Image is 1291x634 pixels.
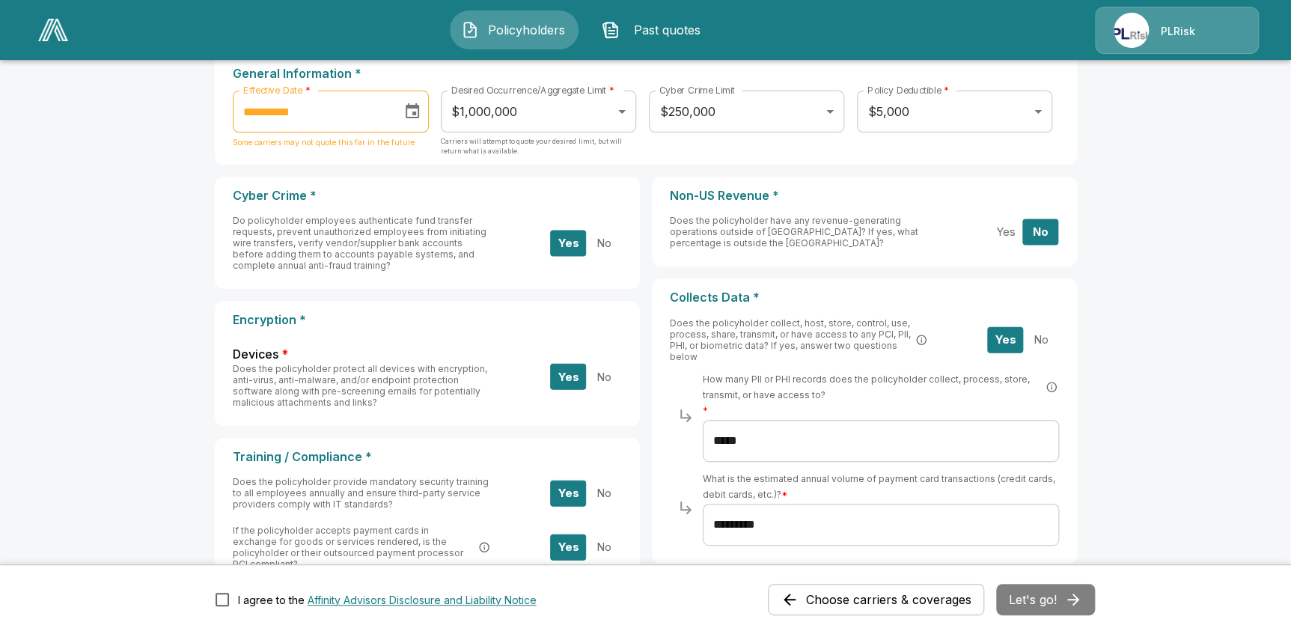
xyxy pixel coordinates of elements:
[987,326,1023,353] button: Yes
[670,290,1059,305] p: Collects Data *
[585,230,621,256] button: No
[649,91,843,132] div: $250,000
[703,371,1059,403] span: How many PII or PHI records does the policyholder collect, process, store, transmit, or have acce...
[233,313,622,327] p: Encryption *
[914,332,929,347] button: PCI: Payment card information. PII: Personally Identifiable Information (names, SSNs, addresses)....
[550,230,586,256] button: Yes
[450,10,579,49] button: Policyholders IconPolicyholders
[585,534,621,561] button: No
[670,317,912,362] span: Does the policyholder collect, host, store, control, use, process, share, transmit, or have acces...
[585,364,621,390] button: No
[602,21,620,39] img: Past quotes Icon
[233,189,622,203] p: Cyber Crime *
[1022,219,1058,245] button: No
[1044,380,1059,394] button: PII: Personally Identifiable Information (names, SSNs, addresses, phone numbers). PHI: Protected ...
[233,215,486,271] span: Do policyholder employees authenticate fund transfer requests, prevent unauthorized employees fro...
[987,219,1023,245] button: Yes
[768,584,984,615] button: Choose carriers & coverages
[441,136,635,166] p: Carriers will attempt to quote your desired limit, but will return what is available.
[670,215,918,249] span: Does the policyholder have any revenue-generating operations outside of [GEOGRAPHIC_DATA]? If yes...
[397,97,427,127] button: Choose date, selected date is Nov 23, 2025
[441,91,635,132] div: $1,000,000
[659,84,735,97] label: Cyber Crime Limit
[585,480,621,506] button: No
[233,363,487,408] span: Does the policyholder protect all devices with encryption, anti-virus, anti-malware, and/or endpo...
[461,21,479,39] img: Policyholders Icon
[1022,326,1058,353] button: No
[590,10,719,49] button: Past quotes IconPast quotes
[550,534,586,561] button: Yes
[308,592,537,608] button: I agree to the
[703,471,1059,502] h6: What is the estimated annual volume of payment card transactions (credit cards, debit cards, etc.)?
[233,346,278,363] span: Devices
[485,21,567,39] span: Policyholders
[867,84,949,97] label: Policy Deductible
[243,84,310,97] label: Effective Date
[626,21,708,39] span: Past quotes
[38,19,68,41] img: AA Logo
[233,525,474,570] span: If the policyholder accepts payment cards in exchange for goods or services rendered, is the poli...
[477,540,492,555] button: PCI DSS (Payment Card Industry Data Security Standard) is a set of security standards designed to...
[670,189,1059,203] p: Non-US Revenue *
[238,592,537,608] div: I agree to the
[857,91,1052,132] div: $5,000
[233,476,489,510] span: Does the policyholder provide mandatory security training to all employees annually and ensure th...
[451,84,614,97] label: Desired Occurrence/Aggregate Limit
[550,364,586,390] button: Yes
[233,67,1059,81] p: General Information *
[233,137,415,149] p: Some carriers may not quote this far in the future
[550,480,586,506] button: Yes
[233,450,622,464] p: Training / Compliance *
